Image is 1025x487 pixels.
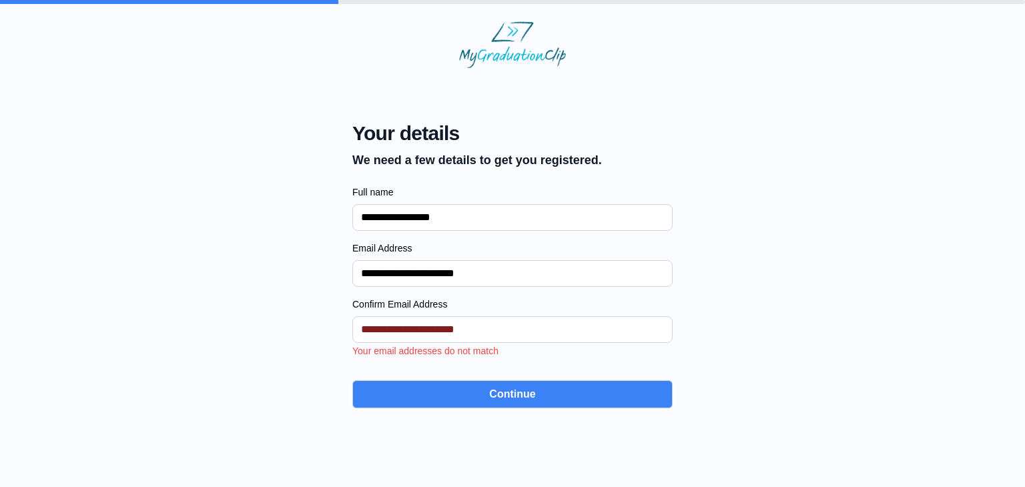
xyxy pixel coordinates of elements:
[352,121,602,145] span: Your details
[352,298,673,311] label: Confirm Email Address
[352,241,673,255] label: Email Address
[459,21,566,68] img: MyGraduationClip
[352,380,673,408] button: Continue
[352,346,498,356] span: Your email addresses do not match
[352,151,602,169] p: We need a few details to get you registered.
[352,185,673,199] label: Full name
